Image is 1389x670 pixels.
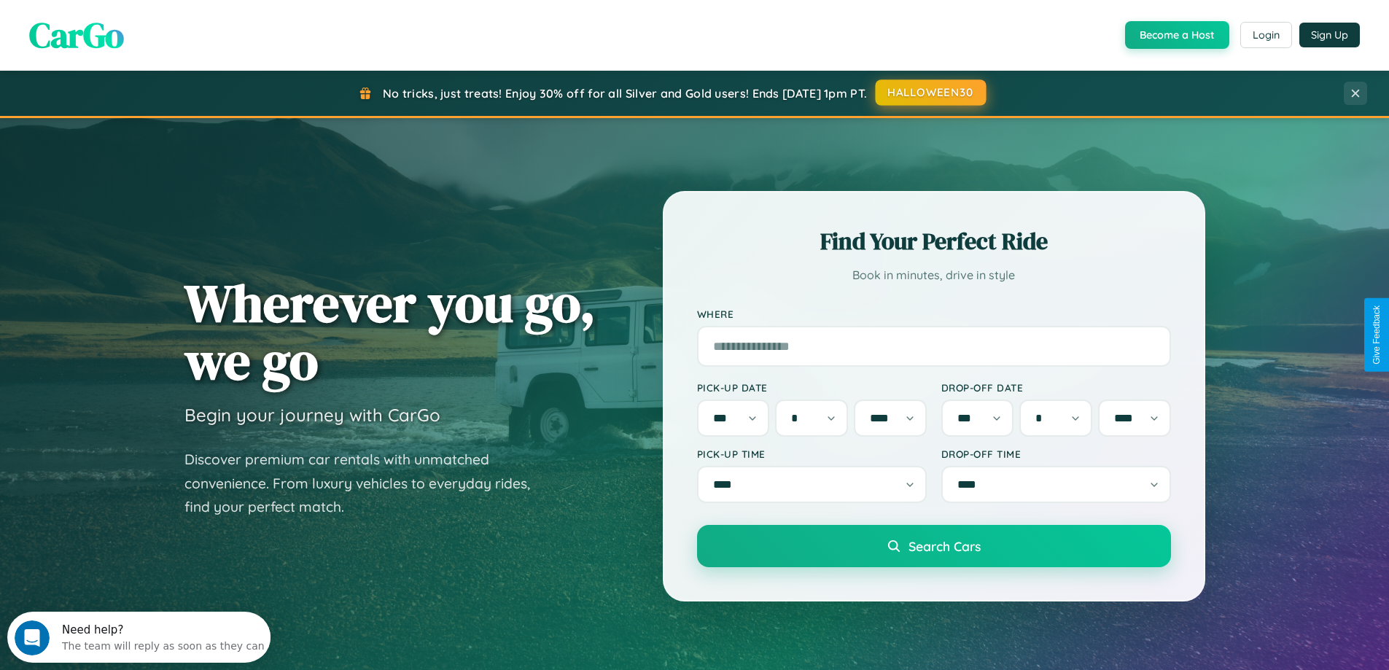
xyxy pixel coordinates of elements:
[697,225,1171,257] h2: Find Your Perfect Ride
[1299,23,1360,47] button: Sign Up
[941,448,1171,460] label: Drop-off Time
[1372,305,1382,365] div: Give Feedback
[55,12,257,24] div: Need help?
[1125,21,1229,49] button: Become a Host
[697,265,1171,286] p: Book in minutes, drive in style
[697,308,1171,320] label: Where
[876,79,987,106] button: HALLOWEEN30
[7,612,271,663] iframe: Intercom live chat discovery launcher
[383,86,867,101] span: No tricks, just treats! Enjoy 30% off for all Silver and Gold users! Ends [DATE] 1pm PT.
[6,6,271,46] div: Open Intercom Messenger
[184,404,440,426] h3: Begin your journey with CarGo
[697,525,1171,567] button: Search Cars
[184,274,596,389] h1: Wherever you go, we go
[55,24,257,39] div: The team will reply as soon as they can
[29,11,124,59] span: CarGo
[15,620,50,655] iframe: Intercom live chat
[184,448,549,519] p: Discover premium car rentals with unmatched convenience. From luxury vehicles to everyday rides, ...
[697,448,927,460] label: Pick-up Time
[697,381,927,394] label: Pick-up Date
[909,538,981,554] span: Search Cars
[941,381,1171,394] label: Drop-off Date
[1240,22,1292,48] button: Login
